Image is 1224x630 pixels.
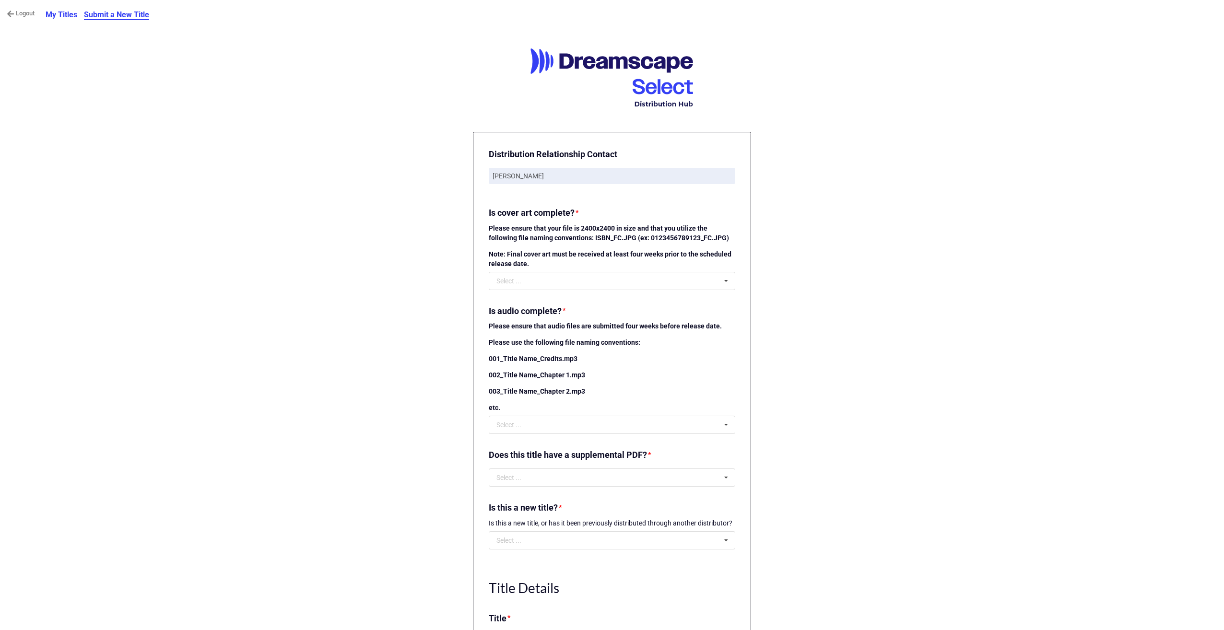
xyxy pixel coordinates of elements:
div: Select ... [496,537,521,544]
label: Is this a new title? [489,501,558,514]
strong: 002_Title Name_Chapter 1.mp3 [489,371,585,379]
label: Is cover art complete? [489,206,575,220]
strong: 003_Title Name_Chapter 2.mp3 [489,387,585,395]
div: Select ... [496,474,521,481]
b: My Titles [46,10,77,19]
label: Does this title have a supplemental PDF? [489,448,647,462]
div: Select ... [496,421,521,428]
strong: 001_Title Name_Credits.mp3 [489,355,577,362]
strong: Note: Final cover art must be received at least four weeks prior to the scheduled release date. [489,250,731,268]
strong: Please use the following file naming conventions: [489,338,640,346]
div: Select ... [496,278,521,284]
label: Title [489,612,506,625]
strong: Please ensure that your file is 2400x2400 in size and that you utilize the following file naming ... [489,224,729,242]
label: Is audio complete? [489,304,562,318]
label: Distribution Relationship Contact [489,148,617,161]
p: [PERSON_NAME] [493,171,731,181]
strong: Please ensure that audio files are submitted four weeks before release date. [489,322,722,330]
p: Is this a new title, or has it been previously distributed through another distributor? [489,518,735,528]
b: Submit a New Title [84,10,149,20]
a: Submit a New Title [81,5,153,24]
h1: Title Details [489,579,735,596]
a: Logout [7,9,35,18]
a: My Titles [42,5,81,24]
strong: etc. [489,404,500,411]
